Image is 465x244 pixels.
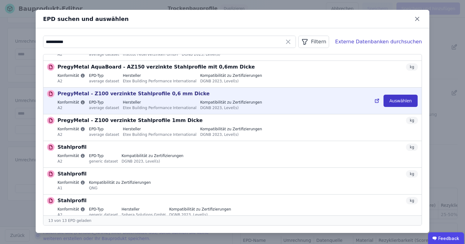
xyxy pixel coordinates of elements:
label: Kompatibilität zu Zertifizierungen [200,127,262,132]
div: QNG [89,185,151,191]
p: PregyMetal - Z100 verzinkte Stahlprofile 1mm Dicke [58,117,203,124]
label: Hersteller [123,73,197,78]
p: PregyMetal - Z100 verzinkte Stahlprofile 0,6 mm Dicke [58,90,210,97]
div: kg [406,117,418,124]
label: Kompatibilität zu Zertifizierungen [121,153,183,158]
label: Konformität [58,100,85,105]
div: kg [406,144,418,151]
div: EPD suchen und auswählen [43,15,412,23]
div: A2 [58,132,85,137]
div: Etex Building Performance International [123,78,197,84]
div: Etex Building Performance International [123,132,197,137]
div: Sphera Solutions GmbH [121,212,165,217]
label: Kompatibilität zu Zertifizierungen [169,207,231,212]
div: average dataset [89,132,119,137]
div: DGNB 2023, Level(s) [200,78,262,84]
div: 13 von 13 EPD geladen [43,215,422,225]
div: average dataset [89,78,119,84]
div: generic dataset [89,158,118,164]
button: Auswählen [384,95,418,107]
p: Stahlprofil [58,197,87,204]
div: A1 [58,185,85,191]
label: Konformität [58,127,85,132]
label: EPD-Typ [89,127,119,132]
p: PregyMetal AquaBoard - AZ150 verzinkte Stahlprofile mit 0,6mm Dicke [58,63,255,71]
div: DGNB 2023, Level(s) [200,132,262,137]
div: A2 [58,78,85,84]
label: Konformität [58,207,85,212]
label: EPD-Typ [89,73,119,78]
div: kg [406,63,418,71]
div: DGNB 2023, Level(s) [200,105,262,110]
label: Hersteller [121,207,165,212]
div: kg [406,197,418,204]
label: Konformität [58,73,85,78]
div: generic dataset [89,212,118,217]
div: average dataset [89,105,119,110]
div: DGNB 2023, Level(s) [169,212,231,217]
div: A2 [58,158,85,164]
label: Kompatibilität zu Zertifizierungen [200,100,262,105]
div: A2 [58,212,85,217]
button: Filtern [298,36,329,48]
p: Stahlprofil [58,144,87,151]
label: EPD-Typ [89,153,118,158]
label: Konformität [58,153,85,158]
label: Hersteller [123,127,197,132]
label: Konformität [58,180,85,185]
div: Etex Building Performance International [123,105,197,110]
div: Externe Datenbanken durchsuchen [335,38,422,45]
label: Hersteller [123,100,197,105]
label: Kompatibilität zu Zertifizierungen [89,180,151,185]
label: Kompatibilität zu Zertifizierungen [200,73,262,78]
div: kg [406,170,418,178]
p: Stahlprofil [58,170,87,178]
label: EPD-Typ [89,100,119,105]
label: EPD-Typ [89,207,118,212]
div: A2 [58,105,85,110]
div: DGNB 2023, Level(s) [121,158,183,164]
